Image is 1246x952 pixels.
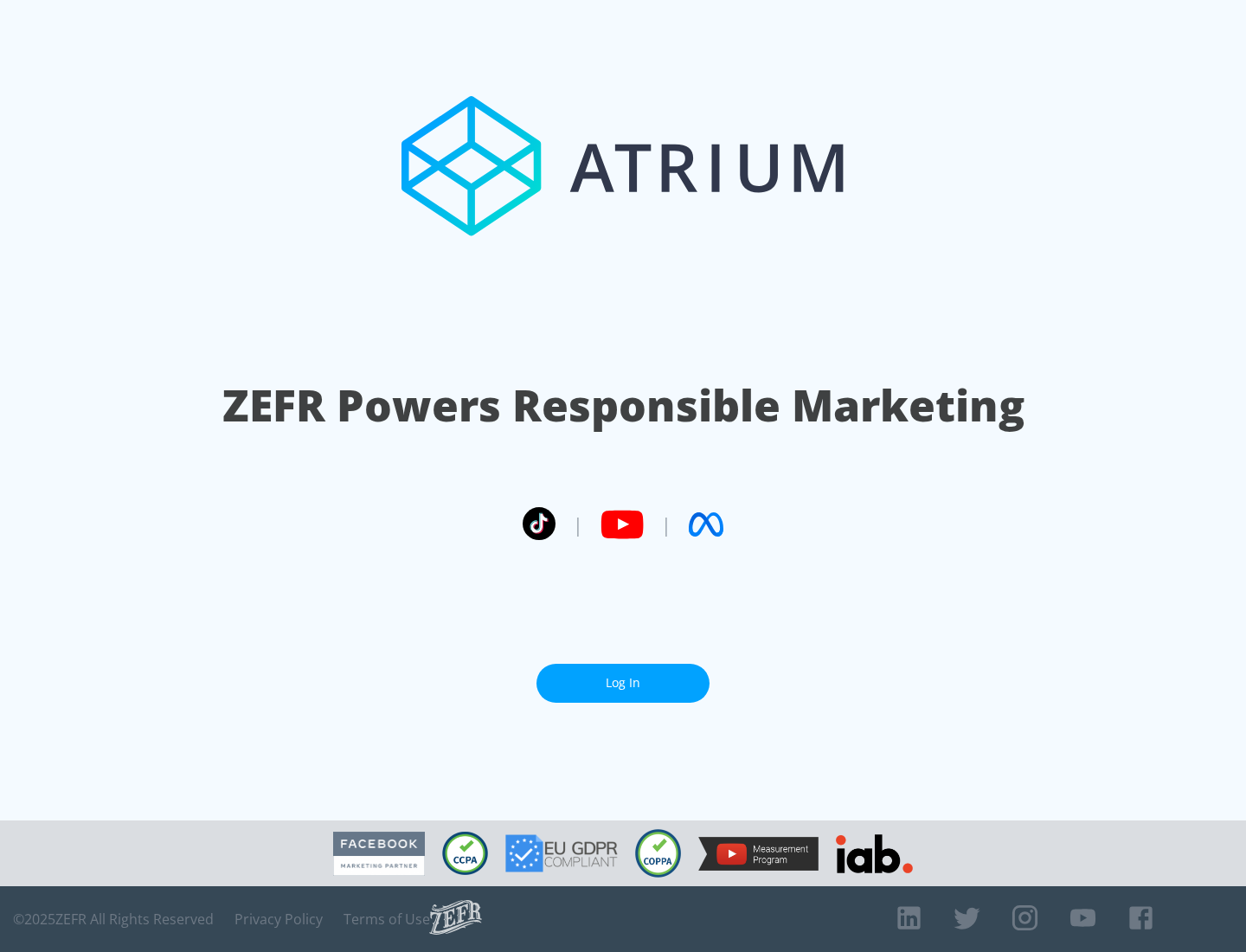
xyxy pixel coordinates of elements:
img: GDPR Compliant [505,834,618,872]
img: CCPA Compliant [442,832,488,875]
img: IAB [836,834,913,873]
a: Terms of Use [344,910,430,928]
img: COPPA Compliant [635,829,681,878]
a: Privacy Policy [234,910,323,928]
a: Log In [536,664,710,703]
h1: ZEFR Powers Responsible Marketing [222,376,1024,435]
img: YouTube Measurement Program [698,837,819,871]
img: Facebook Marketing Partner [333,832,425,876]
span: | [573,511,583,537]
span: | [661,511,671,537]
span: © 2025 ZEFR All Rights Reserved [13,910,214,928]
